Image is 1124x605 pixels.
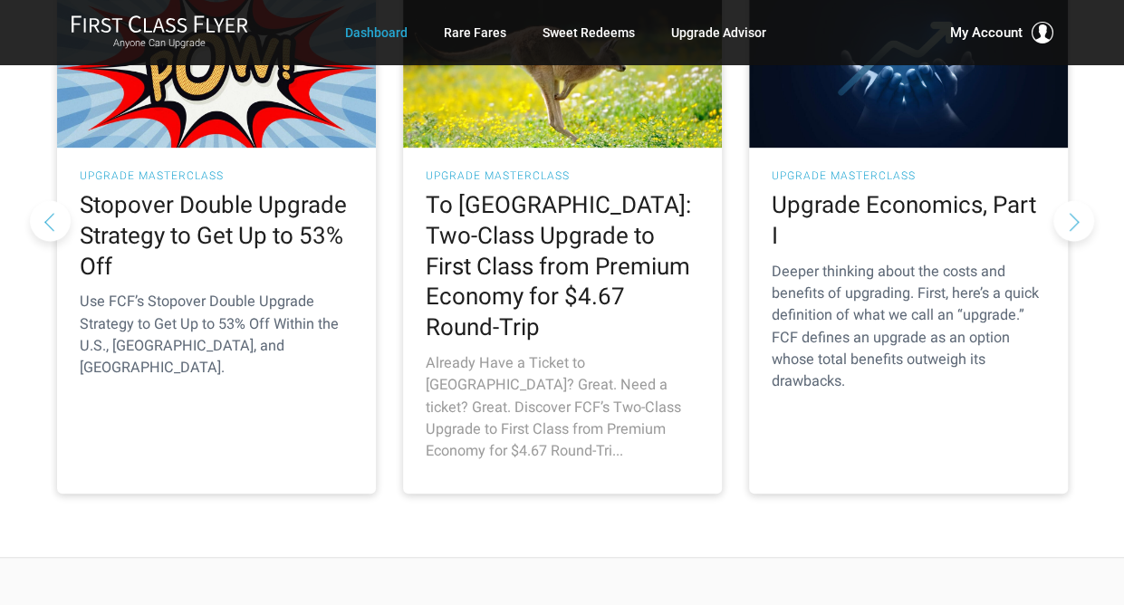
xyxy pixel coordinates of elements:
[1053,200,1094,241] button: Next slide
[772,261,1045,393] p: Deeper thinking about the costs and benefits of upgrading. First, here’s a quick definition of wh...
[426,352,699,462] p: Already Have a Ticket to [GEOGRAPHIC_DATA]? Great. Need a ticket? Great. Discover FCF’s Two-Class...
[443,16,505,49] a: Rare Fares
[71,14,248,51] a: First Class FlyerAnyone Can Upgrade
[71,14,248,34] img: First Class Flyer
[670,16,765,49] a: Upgrade Advisor
[30,200,71,241] button: Previous slide
[950,22,1023,43] span: My Account
[426,170,699,181] h3: UPGRADE MASTERCLASS
[80,170,353,181] h3: UPGRADE MASTERCLASS
[542,16,634,49] a: Sweet Redeems
[80,190,353,282] h2: Stopover Double Upgrade Strategy to Get Up to 53% Off
[772,190,1045,252] h2: Upgrade Economics, Part I
[426,190,699,343] h2: To [GEOGRAPHIC_DATA]: Two-Class Upgrade to First Class from Premium Economy for $4.67 Round-Trip
[950,22,1053,43] button: My Account
[772,170,1045,181] h3: UPGRADE MASTERCLASS
[344,16,407,49] a: Dashboard
[80,291,353,379] p: Use FCF’s Stopover Double Upgrade Strategy to Get Up to 53% Off Within the U.S., [GEOGRAPHIC_DATA...
[71,37,248,50] small: Anyone Can Upgrade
